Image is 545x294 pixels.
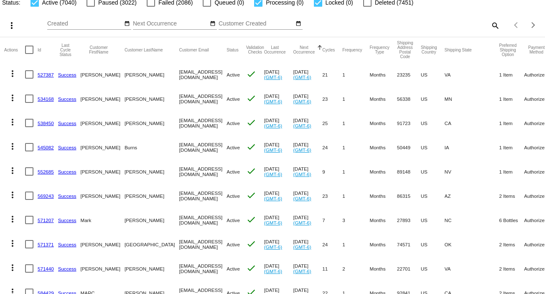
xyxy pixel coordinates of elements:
mat-cell: 2 Items [499,232,524,256]
mat-icon: check [246,166,256,176]
a: (GMT-6) [264,147,282,153]
input: Created [47,20,122,27]
mat-cell: US [421,184,445,208]
mat-icon: search [490,19,500,32]
input: Customer Created [219,20,294,27]
mat-icon: more_vert [8,214,18,224]
mat-cell: [EMAIL_ADDRESS][DOMAIN_NAME] [179,232,227,256]
button: Change sorting for Cycles [322,47,335,52]
a: Success [58,242,76,247]
mat-cell: IA [445,135,499,159]
mat-cell: [PERSON_NAME] [81,87,125,111]
button: Change sorting for FrequencyType [369,45,389,54]
mat-icon: more_vert [8,141,18,151]
mat-cell: US [421,232,445,256]
mat-cell: Months [369,159,397,184]
mat-cell: [DATE] [264,62,293,87]
mat-cell: 1 [342,87,369,111]
mat-icon: more_vert [8,166,18,176]
mat-cell: 89148 [397,159,421,184]
a: (GMT-6) [264,244,282,250]
mat-cell: [DATE] [293,184,323,208]
span: Active [227,266,240,271]
mat-cell: 1 Item [499,111,524,135]
mat-cell: Months [369,87,397,111]
a: Success [58,120,76,126]
a: (GMT-6) [293,147,311,153]
mat-header-cell: Validation Checks [246,37,264,62]
mat-cell: US [421,135,445,159]
mat-cell: 74571 [397,232,421,256]
mat-cell: 1 Item [499,135,524,159]
mat-cell: [PERSON_NAME] [125,159,179,184]
mat-cell: [PERSON_NAME] [125,256,179,281]
mat-icon: more_vert [8,93,18,103]
mat-cell: Burns [125,135,179,159]
a: (GMT-6) [264,220,282,225]
mat-cell: 86315 [397,184,421,208]
mat-cell: 50449 [397,135,421,159]
mat-cell: [PERSON_NAME] [81,232,125,256]
a: Success [58,266,76,271]
mat-icon: more_vert [8,69,18,79]
mat-cell: 1 Item [499,87,524,111]
mat-cell: [DATE] [293,62,323,87]
a: (GMT-6) [293,123,311,128]
mat-cell: [EMAIL_ADDRESS][DOMAIN_NAME] [179,184,227,208]
mat-cell: [PERSON_NAME] [125,208,179,232]
button: Change sorting for Id [38,47,41,52]
mat-icon: more_vert [8,190,18,200]
a: (GMT-6) [293,220,311,225]
a: Success [58,169,76,174]
mat-cell: Months [369,256,397,281]
button: Change sorting for Frequency [342,47,362,52]
mat-cell: OK [445,232,499,256]
mat-icon: more_vert [8,117,18,127]
a: (GMT-6) [293,99,311,104]
mat-cell: [DATE] [293,232,323,256]
button: Change sorting for ShippingPostcode [397,41,413,59]
a: 571440 [38,266,54,271]
mat-cell: NV [445,159,499,184]
span: Active [227,217,240,223]
mat-cell: [DATE] [293,111,323,135]
mat-cell: US [421,256,445,281]
button: Change sorting for LastProcessingCycleId [58,43,73,57]
span: Active [227,72,240,77]
mat-cell: Months [369,111,397,135]
a: 534168 [38,96,54,102]
mat-cell: [EMAIL_ADDRESS][DOMAIN_NAME] [179,256,227,281]
span: Active [227,242,240,247]
mat-cell: [PERSON_NAME] [125,184,179,208]
mat-icon: more_vert [7,20,17,31]
mat-cell: Months [369,232,397,256]
mat-icon: more_vert [8,263,18,273]
a: Success [58,217,76,223]
a: (GMT-6) [264,74,282,80]
a: (GMT-6) [293,171,311,177]
mat-cell: 1 [342,111,369,135]
mat-cell: 23 [322,87,342,111]
mat-cell: [DATE] [293,87,323,111]
mat-cell: [DATE] [293,208,323,232]
mat-cell: VA [445,62,499,87]
mat-cell: [PERSON_NAME] [81,159,125,184]
mat-cell: [PERSON_NAME] [125,87,179,111]
span: Active [227,120,240,126]
mat-cell: AZ [445,184,499,208]
mat-cell: 3 [342,208,369,232]
button: Change sorting for CustomerFirstName [81,45,117,54]
mat-cell: [DATE] [264,208,293,232]
mat-icon: check [246,69,256,79]
mat-icon: check [246,118,256,128]
mat-cell: [PERSON_NAME] [81,256,125,281]
mat-cell: Months [369,62,397,87]
mat-cell: [EMAIL_ADDRESS][DOMAIN_NAME] [179,87,227,111]
mat-cell: [PERSON_NAME] [81,135,125,159]
mat-cell: 21 [322,62,342,87]
button: Change sorting for ShippingState [445,47,472,52]
mat-cell: 6 Bottles [499,208,524,232]
mat-header-cell: Actions [4,37,25,62]
a: Success [58,145,76,150]
mat-cell: [PERSON_NAME] [81,62,125,87]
